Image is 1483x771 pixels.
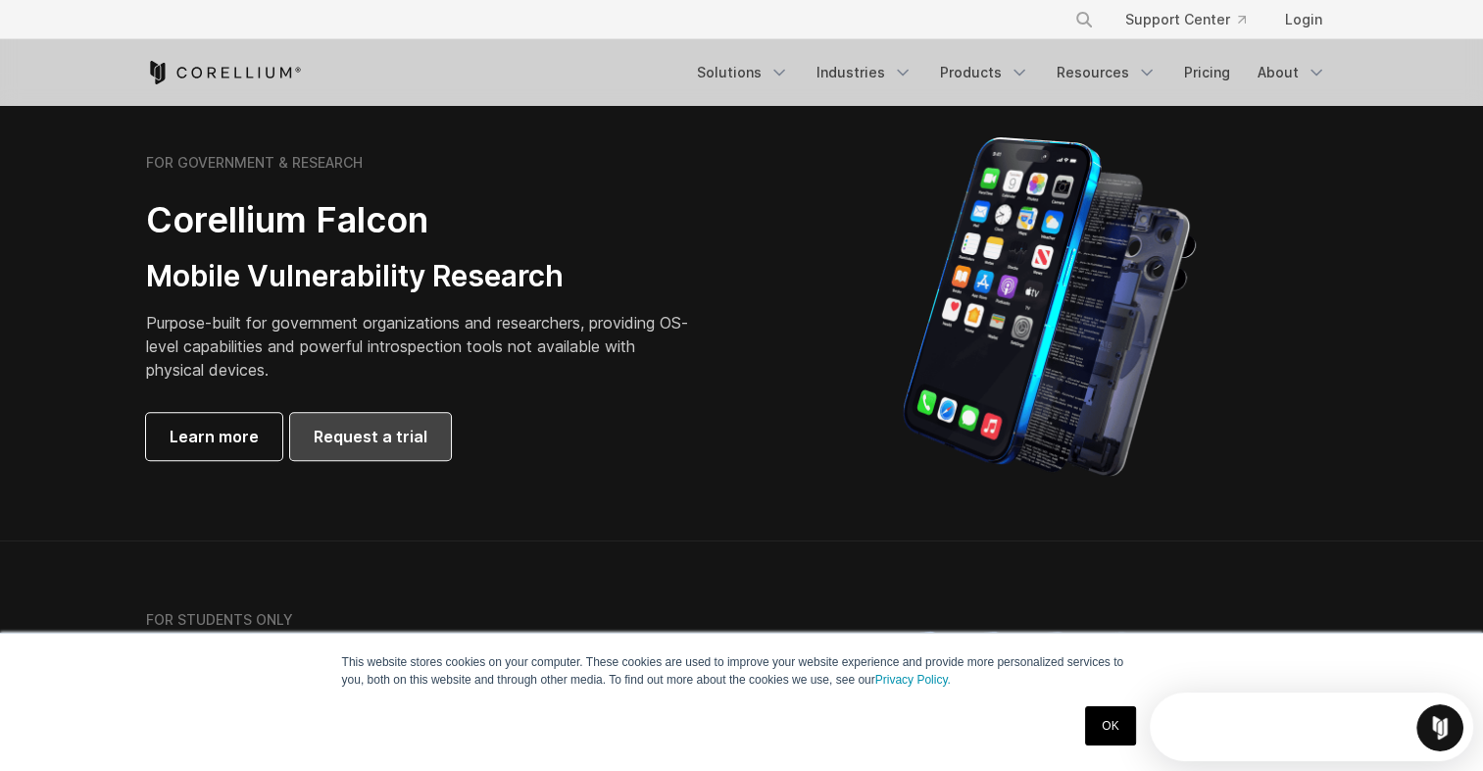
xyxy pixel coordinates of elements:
[1150,693,1473,761] iframe: Intercom live chat discovery launcher
[1172,55,1242,90] a: Pricing
[1045,55,1168,90] a: Resources
[1066,2,1102,37] button: Search
[290,413,451,460] a: Request a trial
[342,653,1142,689] p: This website stores cookies on your computer. These cookies are used to improve your website expe...
[146,198,695,242] h2: Corellium Falcon
[146,611,293,629] h6: FOR STUDENTS ONLY
[146,61,302,84] a: Corellium Home
[1085,706,1135,745] a: OK
[685,55,801,90] a: Solutions
[146,311,695,382] p: Purpose-built for government organizations and researchers, providing OS-level capabilities and p...
[928,55,1041,90] a: Products
[1110,2,1261,37] a: Support Center
[1051,2,1338,37] div: Navigation Menu
[146,413,282,460] a: Learn more
[1416,704,1463,751] iframe: Intercom live chat
[875,673,951,687] a: Privacy Policy.
[170,425,259,448] span: Learn more
[685,55,1338,90] div: Navigation Menu
[1269,2,1338,37] a: Login
[902,135,1197,479] img: iPhone model separated into the mechanics used to build the physical device.
[805,55,924,90] a: Industries
[146,258,695,295] h3: Mobile Vulnerability Research
[1246,55,1338,90] a: About
[314,425,427,448] span: Request a trial
[146,154,363,172] h6: FOR GOVERNMENT & RESEARCH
